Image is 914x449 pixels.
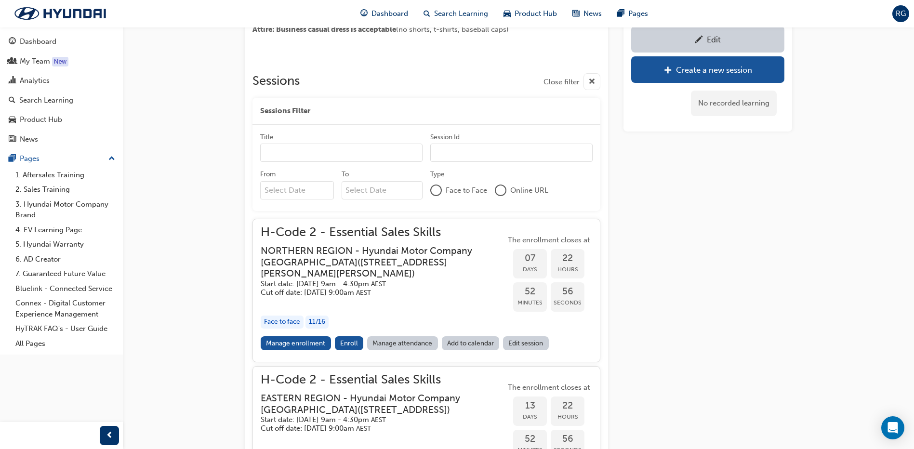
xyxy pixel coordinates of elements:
a: 2. Sales Training [12,182,119,197]
span: Days [513,411,547,423]
span: Sessions Filter [260,106,310,117]
h3: NORTHERN REGION - Hyundai Motor Company [GEOGRAPHIC_DATA] ( [STREET_ADDRESS][PERSON_NAME][PERSON_... [261,245,490,279]
span: cross-icon [588,76,596,88]
div: Edit [707,35,721,44]
span: people-icon [9,57,16,66]
a: Add to calendar [442,336,500,350]
span: pages-icon [617,8,624,20]
span: Attire: Business casual dress is acceptable [252,25,396,34]
button: RG [892,5,909,22]
a: 4. EV Learning Page [12,223,119,238]
a: Dashboard [4,33,119,51]
a: Product Hub [4,111,119,129]
a: Search Learning [4,92,119,109]
span: Product Hub [515,8,557,19]
div: Dashboard [20,36,56,47]
button: H-Code 2 - Essential Sales SkillsNORTHERN REGION - Hyundai Motor Company [GEOGRAPHIC_DATA]([STREE... [261,227,592,354]
span: (no shorts, t-shirts, baseball caps) [396,25,509,34]
input: Title [260,144,423,162]
a: Connex - Digital Customer Experience Management [12,296,119,321]
div: Create a new session [676,65,752,75]
span: Days [513,264,547,275]
a: 1. Aftersales Training [12,168,119,183]
span: 13 [513,400,547,411]
div: Type [430,170,445,179]
div: Session Id [430,132,460,142]
span: car-icon [9,116,16,124]
span: Face to Face [446,185,487,196]
span: Pages [628,8,648,19]
a: guage-iconDashboard [353,4,416,24]
span: 07 [513,253,547,264]
span: guage-icon [9,38,16,46]
span: Search Learning [434,8,488,19]
div: Face to face [261,316,304,329]
div: Product Hub [20,114,62,125]
div: To [342,170,349,179]
div: My Team [20,56,50,67]
a: All Pages [12,336,119,351]
img: Trak [5,3,116,24]
div: Pages [20,153,40,164]
h2: Sessions [252,73,300,90]
span: Enroll [340,339,358,347]
a: Manage attendance [367,336,438,350]
span: Minutes [513,297,547,308]
span: pages-icon [9,155,16,163]
div: Analytics [20,75,50,86]
div: Tooltip anchor [52,57,68,66]
span: H-Code 2 - Essential Sales Skills [261,227,505,238]
button: Enroll [335,336,364,350]
span: Australian Eastern Standard Time AEST [371,416,386,424]
div: 11 / 16 [305,316,329,329]
span: The enrollment closes at [505,382,592,393]
a: 5. Hyundai Warranty [12,237,119,252]
div: Open Intercom Messenger [881,416,904,439]
span: Dashboard [371,8,408,19]
a: HyTRAK FAQ's - User Guide [12,321,119,336]
span: H-Code 2 - Essential Sales Skills [261,374,505,385]
a: My Team [4,53,119,70]
h5: Start date: [DATE] 9am - 4:30pm [261,415,490,424]
a: news-iconNews [565,4,609,24]
span: RG [896,8,906,19]
div: Title [260,132,274,142]
span: Online URL [510,185,548,196]
button: Pages [4,150,119,168]
a: Bluelink - Connected Service [12,281,119,296]
span: The enrollment closes at [505,235,592,246]
input: To [342,181,423,199]
div: News [20,134,38,145]
a: News [4,131,119,148]
h3: EASTERN REGION - Hyundai Motor Company [GEOGRAPHIC_DATA] ( [STREET_ADDRESS] ) [261,393,490,415]
span: news-icon [572,8,580,20]
span: Australian Eastern Standard Time AEST [356,424,371,433]
a: Edit [631,26,784,53]
span: 56 [551,434,584,445]
a: 6. AD Creator [12,252,119,267]
span: 52 [513,434,547,445]
span: news-icon [9,135,16,144]
span: 22 [551,253,584,264]
a: car-iconProduct Hub [496,4,565,24]
a: search-iconSearch Learning [416,4,496,24]
span: Close filter [543,77,580,88]
span: 52 [513,286,547,297]
span: 22 [551,400,584,411]
span: Hours [551,411,584,423]
input: Session Id [430,144,593,162]
button: DashboardMy TeamAnalyticsSearch LearningProduct HubNews [4,31,119,150]
span: News [583,8,602,19]
div: No recorded learning [691,91,777,116]
span: 56 [551,286,584,297]
span: car-icon [503,8,511,20]
span: Australian Eastern Standard Time AEST [356,289,371,297]
h5: Cut off date: [DATE] 9:00am [261,288,490,297]
span: search-icon [424,8,430,20]
span: search-icon [9,96,15,105]
h5: Cut off date: [DATE] 9:00am [261,424,490,433]
span: prev-icon [106,430,113,442]
span: up-icon [108,153,115,165]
